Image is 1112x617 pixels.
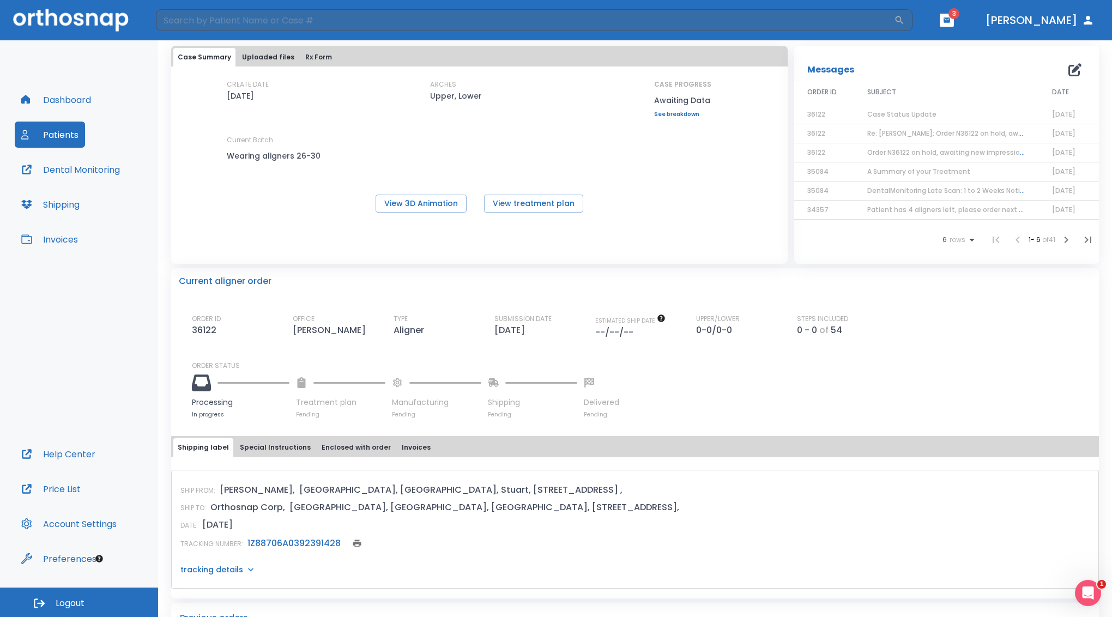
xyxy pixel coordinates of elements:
button: Enclosed with order [317,438,395,457]
p: tracking details [180,564,243,575]
img: Orthosnap [13,9,129,31]
p: 0 - 0 [797,324,817,337]
span: 35084 [807,167,829,176]
iframe: Intercom live chat [1075,580,1101,606]
span: 1 [1097,580,1106,589]
span: Patient has 4 aligners left, please order next set! [867,205,1032,214]
span: [DATE] [1052,186,1075,195]
span: of 41 [1042,235,1055,244]
p: In progress [192,410,289,419]
input: Search by Patient Name or Case # [156,9,894,31]
a: See breakdown [654,111,711,118]
button: Dental Monitoring [15,156,126,183]
p: ARCHES [430,80,456,89]
p: 54 [831,324,842,337]
p: ORDER STATUS [192,361,1091,371]
div: tabs [173,48,785,66]
p: [PERSON_NAME] [293,324,370,337]
span: 34357 [807,205,829,214]
div: Tooltip anchor [94,554,104,564]
p: Aligner [394,324,428,337]
button: View 3D Animation [376,195,467,213]
p: Shipping [488,397,577,408]
p: [GEOGRAPHIC_DATA], [GEOGRAPHIC_DATA], Stuart, [STREET_ADDRESS] , [299,483,623,497]
button: Case Summary [173,48,235,66]
span: 35084 [807,186,829,195]
p: DATE: [180,521,198,530]
p: [DATE] [227,89,254,102]
p: Upper, Lower [430,89,482,102]
p: Pending [488,410,577,419]
p: Current Batch [227,135,325,145]
p: OFFICE [293,314,315,324]
p: [GEOGRAPHIC_DATA], [GEOGRAPHIC_DATA], [GEOGRAPHIC_DATA], [STREET_ADDRESS], [289,501,679,514]
p: Current aligner order [179,275,271,288]
p: SHIP TO: [180,503,206,513]
p: --/--/-- [595,326,638,339]
a: 1Z88706A0392391428 [247,537,341,549]
p: Pending [584,410,619,419]
span: 36122 [807,148,825,157]
span: [DATE] [1052,110,1075,119]
span: A Summary of your Treatment [867,167,970,176]
span: [DATE] [1052,148,1075,157]
span: DentalMonitoring Late Scan: 1 to 2 Weeks Notification [867,186,1046,195]
p: UPPER/LOWER [696,314,740,324]
p: [PERSON_NAME], [220,483,295,497]
p: TYPE [394,314,408,324]
button: Special Instructions [235,438,315,457]
p: SHIP FROM: [180,486,215,495]
button: Preferences [15,546,103,572]
button: Patients [15,122,85,148]
button: Help Center [15,441,102,467]
button: Price List [15,476,87,502]
p: Treatment plan [296,397,385,408]
button: [PERSON_NAME] [981,10,1099,30]
button: View treatment plan [484,195,583,213]
span: ORDER ID [807,87,837,97]
span: SUBJECT [867,87,896,97]
button: print [349,536,365,551]
a: Invoices [15,226,84,252]
span: 6 [942,236,947,244]
span: rows [947,236,965,244]
p: Processing [192,397,289,408]
span: 36122 [807,129,825,138]
p: CASE PROGRESS [654,80,711,89]
p: Orthosnap Corp, [210,501,285,514]
p: ORDER ID [192,314,221,324]
span: 3 [948,8,959,19]
p: STEPS INCLUDED [797,314,848,324]
p: Delivered [584,397,619,408]
p: CREATE DATE [227,80,269,89]
p: Pending [296,410,385,419]
button: Dashboard [15,87,98,113]
span: 36122 [807,110,825,119]
p: Awaiting Data [654,94,711,107]
span: Order N36122 on hold, awaiting new impressions! [867,148,1030,157]
p: [DATE] [202,518,233,531]
button: Uploaded files [238,48,299,66]
button: Rx Form [301,48,336,66]
span: Case Status Update [867,110,936,119]
span: [DATE] [1052,205,1075,214]
p: [DATE] [494,324,529,337]
span: [DATE] [1052,129,1075,138]
span: [DATE] [1052,167,1075,176]
span: Logout [56,597,84,609]
p: 0-0/0-0 [696,324,736,337]
button: Shipping [15,191,86,217]
span: The date will be available after approving treatment plan [595,317,666,325]
p: Pending [392,410,481,419]
button: Account Settings [15,511,123,537]
div: tabs [173,438,1097,457]
p: SUBMISSION DATE [494,314,552,324]
p: Messages [807,63,854,76]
